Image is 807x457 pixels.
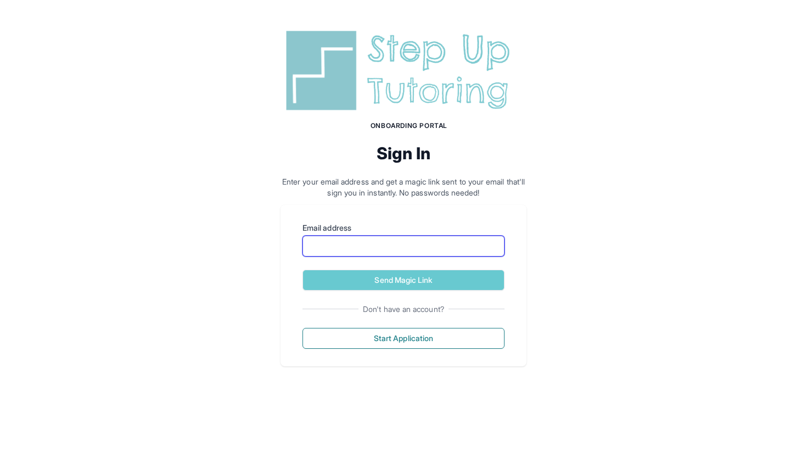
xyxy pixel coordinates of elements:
[302,222,505,233] label: Email address
[358,304,449,315] span: Don't have an account?
[302,328,505,349] button: Start Application
[281,26,526,115] img: Step Up Tutoring horizontal logo
[302,270,505,291] button: Send Magic Link
[281,143,526,163] h2: Sign In
[292,121,526,130] h1: Onboarding Portal
[281,176,526,198] p: Enter your email address and get a magic link sent to your email that'll sign you in instantly. N...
